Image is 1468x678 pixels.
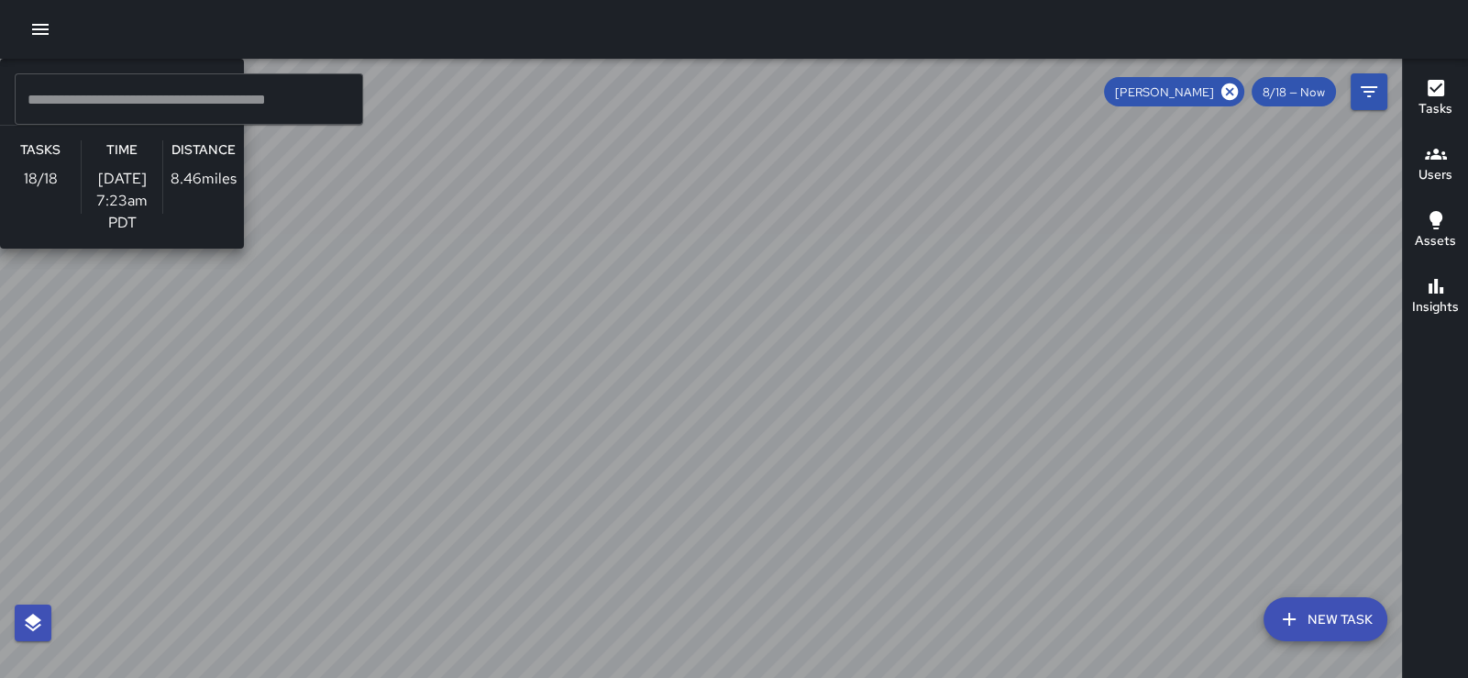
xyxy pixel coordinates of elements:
p: 18 / 18 [24,168,58,190]
p: [DATE] 7:23am PDT [82,168,162,234]
button: Assets [1403,198,1468,264]
button: Users [1403,132,1468,198]
span: [PERSON_NAME] [1104,84,1225,100]
button: Tasks [1403,66,1468,132]
h6: Assets [1415,231,1456,251]
h6: Distance [171,140,236,161]
h6: Tasks [1418,99,1452,119]
h6: Time [106,140,138,161]
div: [PERSON_NAME] [1104,77,1244,106]
h6: Tasks [20,140,61,161]
button: Insights [1403,264,1468,330]
h6: Insights [1412,297,1459,317]
button: Filters [1351,73,1387,110]
button: New Task [1264,597,1387,641]
h6: Users [1418,165,1452,185]
p: 8.46 miles [171,168,237,190]
span: 8/18 — Now [1252,84,1336,100]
